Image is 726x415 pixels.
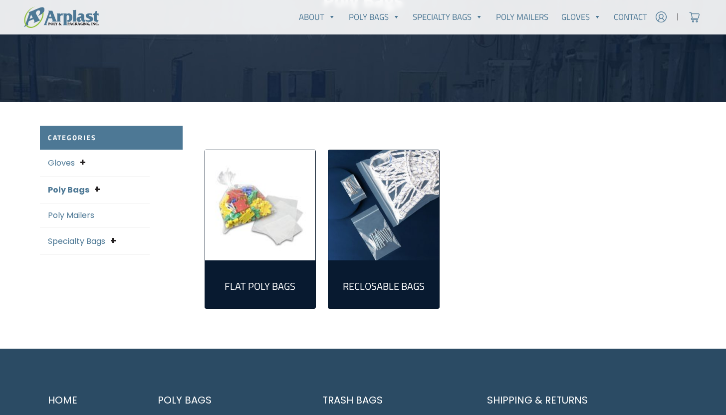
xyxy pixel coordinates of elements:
a: Gloves [555,7,608,27]
span: | [677,11,679,23]
a: Home [40,389,138,412]
a: Gloves [48,157,75,169]
a: Specialty Bags [407,7,490,27]
a: About [292,7,342,27]
a: Specialty Bags [48,235,105,247]
a: Trash Bags [314,389,467,412]
img: Flat Poly Bags [205,150,316,261]
h2: Flat Poly Bags [213,280,308,292]
a: Visit product category Reclosable Bags [336,268,431,300]
a: Contact [607,7,654,27]
a: Poly Bags [150,389,302,412]
img: Reclosable Bags [328,150,439,261]
a: Poly Mailers [489,7,555,27]
a: Visit product category Flat Poly Bags [213,268,308,300]
a: Shipping & Returns [479,389,687,412]
img: logo [24,6,99,28]
h2: Categories [40,126,183,150]
a: Visit product category Flat Poly Bags [205,150,316,261]
a: Poly Bags [342,7,407,27]
a: Poly Mailers [48,209,94,221]
a: Visit product category Reclosable Bags [328,150,439,261]
a: Poly Bags [48,184,89,196]
h2: Reclosable Bags [336,280,431,292]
